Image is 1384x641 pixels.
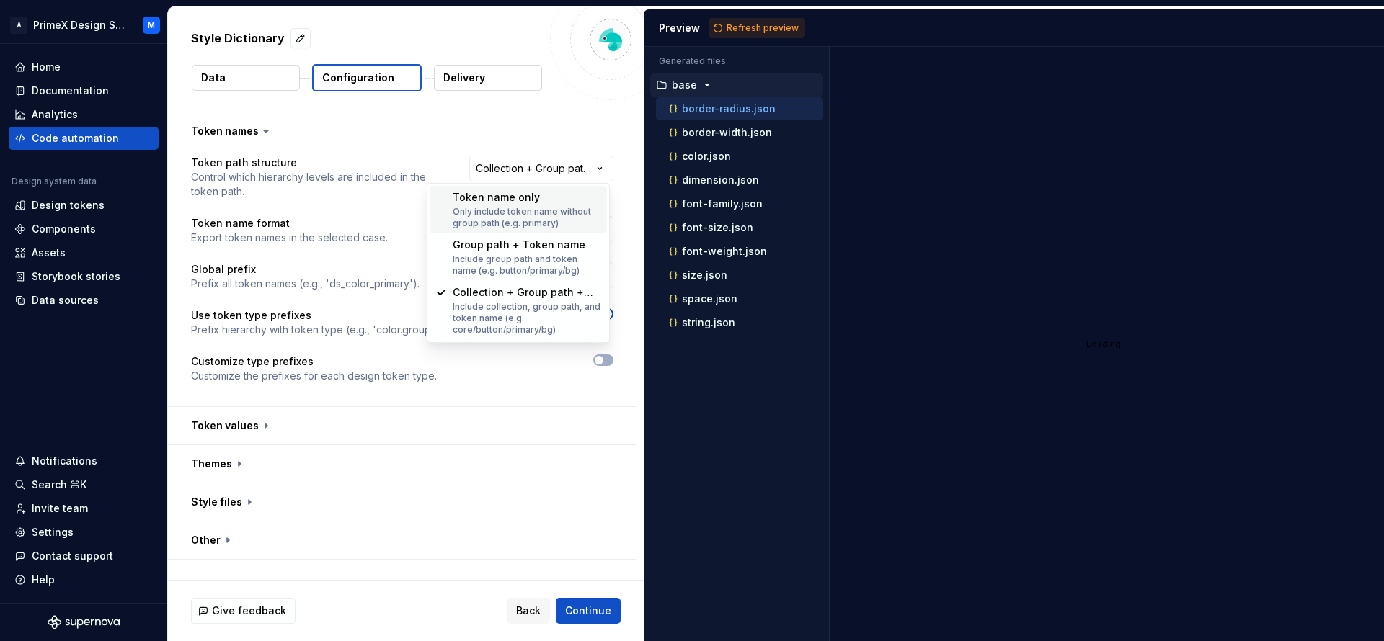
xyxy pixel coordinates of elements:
[453,191,540,203] span: Token name only
[453,286,593,313] span: Collection + Group path + Token name
[453,254,601,277] div: Include group path and token name (e.g. button/primary/bg)
[453,301,601,336] div: Include collection, group path, and token name (e.g. core/button/primary/bg)
[453,206,601,229] div: Only include token name without group path (e.g. primary)
[453,238,585,251] span: Group path + Token name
